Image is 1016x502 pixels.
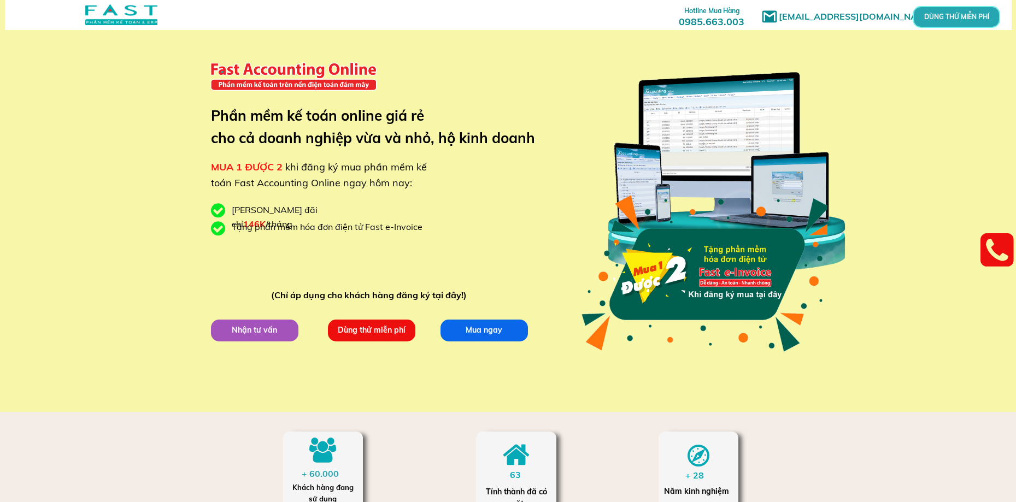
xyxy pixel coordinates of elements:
h3: 0985.663.003 [667,4,756,27]
span: MUA 1 ĐƯỢC 2 [211,161,283,173]
h1: [EMAIL_ADDRESS][DOMAIN_NAME] [779,10,940,24]
div: + 28 [685,469,714,483]
p: Nhận tư vấn [210,319,298,341]
div: + 60.000 [302,467,344,481]
p: Mua ngay [440,319,527,341]
h3: Phần mềm kế toán online giá rẻ cho cả doanh nghiệp vừa và nhỏ, hộ kinh doanh [211,104,551,150]
div: Năm kinh nghiệm [664,485,732,497]
div: [PERSON_NAME] đãi chỉ /tháng [232,203,374,231]
span: 146K [243,218,266,229]
div: Tặng phần mềm hóa đơn điện tử Fast e-Invoice [232,220,431,234]
span: Hotline Mua Hàng [684,7,739,15]
span: khi đăng ký mua phần mềm kế toán Fast Accounting Online ngay hôm nay: [211,161,427,189]
p: Dùng thử miễn phí [327,319,415,341]
div: (Chỉ áp dụng cho khách hàng đăng ký tại đây!) [271,288,472,303]
div: 63 [510,468,531,482]
p: DÙNG THỬ MIỄN PHÍ [943,14,969,20]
